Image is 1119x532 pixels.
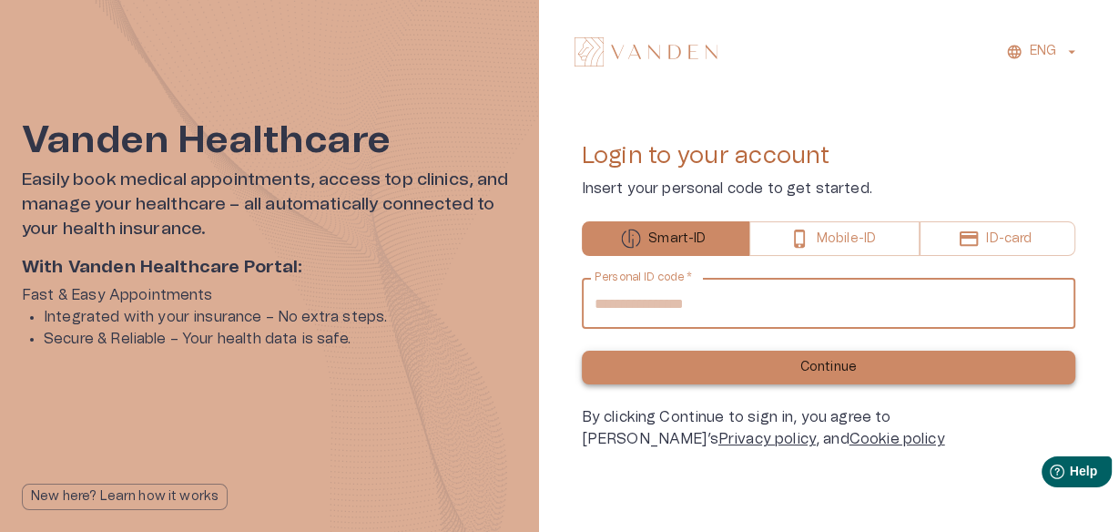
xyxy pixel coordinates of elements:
p: Smart-ID [648,230,706,249]
h4: Login to your account [582,141,1076,170]
button: ID-card [920,221,1075,256]
iframe: Help widget launcher [977,449,1119,500]
p: Insert your personal code to get started. [582,178,1076,199]
label: Personal ID code [595,270,692,285]
button: Continue [582,351,1076,384]
p: ENG [1030,42,1056,61]
button: New here? Learn how it works [22,484,228,510]
button: Mobile-ID [749,221,920,256]
p: ID-card [986,230,1032,249]
p: New here? Learn how it works [31,487,219,506]
a: Privacy policy [718,432,816,446]
p: Mobile-ID [817,230,876,249]
a: Cookie policy [849,432,945,446]
button: Smart-ID [582,221,750,256]
img: Vanden logo [575,37,717,66]
button: ENG [1003,38,1083,65]
p: Continue [800,358,857,377]
div: By clicking Continue to sign in, you agree to [PERSON_NAME]’s , and [582,406,1076,450]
